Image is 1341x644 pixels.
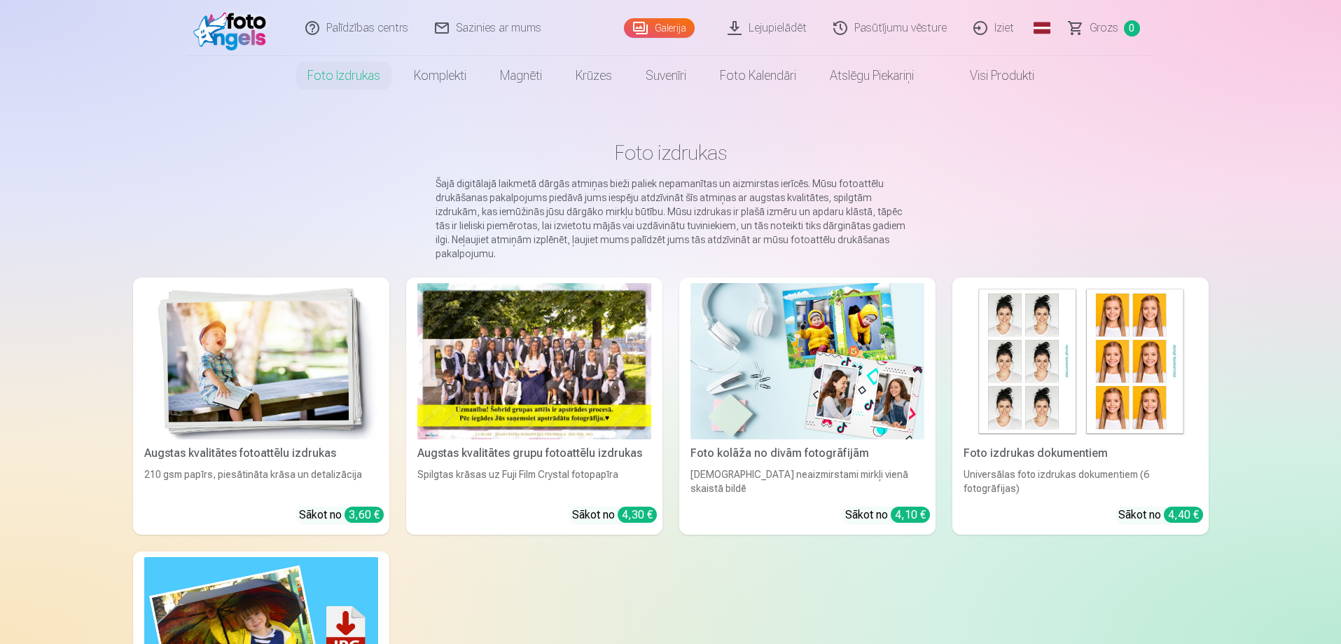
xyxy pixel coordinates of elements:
a: Suvenīri [629,56,703,95]
p: Šajā digitālajā laikmetā dārgās atmiņas bieži paliek nepamanītas un aizmirstas ierīcēs. Mūsu foto... [436,177,906,261]
div: 3,60 € [345,507,384,523]
a: Krūzes [559,56,629,95]
div: 4,40 € [1164,507,1203,523]
div: Sākot no [1118,507,1203,523]
div: Augstas kvalitātes fotoattēlu izdrukas [139,445,384,462]
span: 0 [1124,20,1140,36]
img: /fa1 [193,6,274,50]
a: Foto kalendāri [703,56,813,95]
a: Foto kolāža no divām fotogrāfijāmFoto kolāža no divām fotogrāfijām[DEMOGRAPHIC_DATA] neaizmirstam... [679,278,936,535]
div: Augstas kvalitātes grupu fotoattēlu izdrukas [412,445,657,462]
a: Galerija [624,18,695,38]
a: Augstas kvalitātes fotoattēlu izdrukasAugstas kvalitātes fotoattēlu izdrukas210 gsm papīrs, piesā... [133,278,389,535]
div: Sākot no [572,507,657,523]
div: 4,10 € [891,507,930,523]
div: 4,30 € [618,507,657,523]
div: [DEMOGRAPHIC_DATA] neaizmirstami mirkļi vienā skaistā bildē [685,467,930,495]
div: Foto kolāža no divām fotogrāfijām [685,445,930,462]
a: Magnēti [483,56,559,95]
h1: Foto izdrukas [144,140,1197,165]
div: 210 gsm papīrs, piesātināta krāsa un detalizācija [139,467,384,495]
a: Augstas kvalitātes grupu fotoattēlu izdrukasSpilgtas krāsas uz Fuji Film Crystal fotopapīraSākot ... [406,278,662,535]
img: Foto kolāža no divām fotogrāfijām [690,283,924,439]
a: Foto izdrukas [291,56,397,95]
div: Foto izdrukas dokumentiem [958,445,1203,462]
div: Sākot no [845,507,930,523]
img: Foto izdrukas dokumentiem [964,283,1197,439]
a: Atslēgu piekariņi [813,56,931,95]
a: Foto izdrukas dokumentiemFoto izdrukas dokumentiemUniversālas foto izdrukas dokumentiem (6 fotogr... [952,278,1209,535]
div: Universālas foto izdrukas dokumentiem (6 fotogrāfijas) [958,467,1203,495]
span: Grozs [1090,20,1118,36]
img: Augstas kvalitātes fotoattēlu izdrukas [144,283,378,439]
div: Sākot no [299,507,384,523]
a: Komplekti [397,56,483,95]
div: Spilgtas krāsas uz Fuji Film Crystal fotopapīra [412,467,657,495]
a: Visi produkti [931,56,1051,95]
